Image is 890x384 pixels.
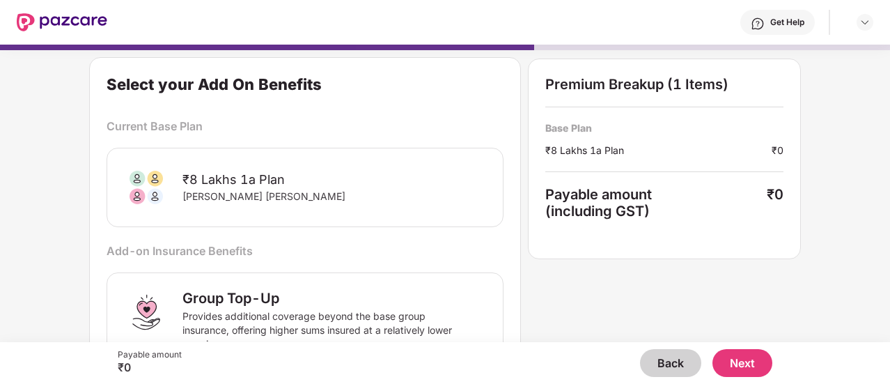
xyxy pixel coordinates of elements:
[859,17,871,28] img: svg+xml;base64,PHN2ZyBpZD0iRHJvcGRvd24tMzJ4MzIiIHhtbG5zPSJodHRwOi8vd3d3LnczLm9yZy8yMDAwL3N2ZyIgd2...
[182,190,444,203] div: [PERSON_NAME] [PERSON_NAME]
[545,143,772,158] div: ₹8 Lakhs 1a Plan
[545,76,783,93] div: Premium Breakup (1 Items)
[182,290,486,307] div: Group Top-Up
[182,309,458,351] div: Provides additional coverage beyond the base group insurance, offering higher sums insured at a r...
[182,172,472,187] div: ₹8 Lakhs 1a Plan
[17,13,107,31] img: New Pazcare Logo
[767,186,783,220] div: ₹0
[545,203,650,220] span: (including GST)
[770,17,804,28] div: Get Help
[772,143,783,158] div: ₹0
[107,119,503,134] div: Current Base Plan
[751,17,765,31] img: svg+xml;base64,PHN2ZyBpZD0iSGVscC0zMngzMiIgeG1sbnM9Imh0dHA6Ly93d3cudzMub3JnLzIwMDAvc3ZnIiB3aWR0aD...
[545,121,783,135] div: Base Plan
[118,360,182,374] div: ₹0
[124,165,169,210] img: svg+xml;base64,PHN2ZyB3aWR0aD0iODAiIGhlaWdodD0iODAiIHZpZXdCb3g9IjAgMCA4MCA4MCIgZmlsbD0ibm9uZSIgeG...
[545,186,767,220] div: Payable amount
[712,349,772,377] button: Next
[118,349,182,360] div: Payable amount
[124,290,169,335] img: Group Top-Up
[640,349,701,377] button: Back
[107,244,503,259] div: Add-on Insurance Benefits
[107,75,503,102] div: Select your Add On Benefits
